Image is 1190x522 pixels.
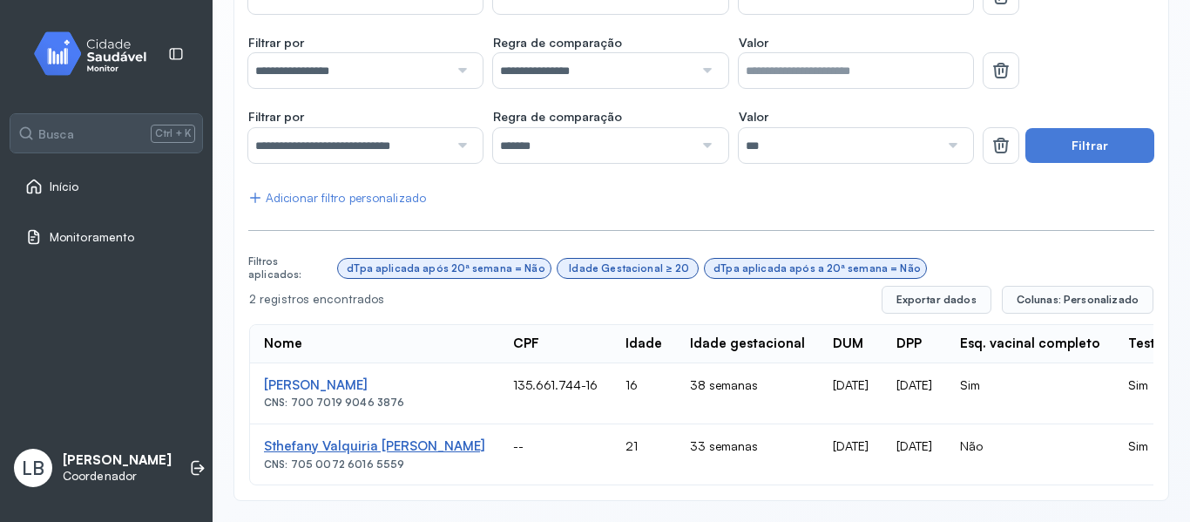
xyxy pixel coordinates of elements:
p: Coordenador [63,469,172,484]
button: Exportar dados [882,286,991,314]
span: Filtrar por [248,109,304,125]
td: Não [946,424,1114,485]
span: Início [50,180,79,194]
span: Colunas: Personalizado [1017,293,1139,307]
td: [DATE] [819,424,882,485]
div: Idade Gestacional ≥ 20 [569,262,689,275]
div: dTpa aplicada após 20ª semana = Não [347,262,545,275]
div: 2 registros encontrados [249,292,868,307]
div: DPP [896,336,922,352]
td: [DATE] [882,363,946,424]
button: Filtrar [1025,128,1154,163]
div: Adicionar filtro personalizado [248,191,426,206]
p: [PERSON_NAME] [63,452,172,469]
div: Sthefany Valquiria [PERSON_NAME] [264,438,485,455]
td: -- [499,424,612,485]
div: CNS: 700 7019 9046 3876 [264,397,485,409]
span: Busca [38,126,74,142]
span: Regra de comparação [493,109,622,125]
a: Início [25,178,187,195]
div: Idade gestacional [690,336,805,352]
div: dTpa aplicada após a 20ª semana = Não [713,262,921,275]
div: CNS: 705 0072 6016 5559 [264,458,485,471]
span: Valor [739,35,768,51]
td: 21 [612,424,676,485]
a: Monitoramento [25,228,187,246]
td: Sim [946,363,1114,424]
span: Filtrar por [248,35,304,51]
td: 16 [612,363,676,424]
div: CPF [513,336,539,352]
td: 38 semanas [676,363,819,424]
img: monitor.svg [18,28,175,79]
td: [DATE] [819,363,882,424]
div: Esq. vacinal completo [960,336,1100,352]
div: [PERSON_NAME] [264,377,485,394]
span: LB [22,457,44,479]
td: 33 semanas [676,424,819,485]
span: Monitoramento [50,230,134,245]
div: Filtros aplicados: [248,255,331,281]
span: Valor [739,109,768,125]
span: Regra de comparação [493,35,622,51]
div: Nome [264,336,302,352]
button: Colunas: Personalizado [1002,286,1153,314]
td: 135.661.744-16 [499,363,612,424]
span: Ctrl + K [151,125,195,142]
div: DUM [833,336,863,352]
div: Idade [625,336,662,352]
td: [DATE] [882,424,946,485]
